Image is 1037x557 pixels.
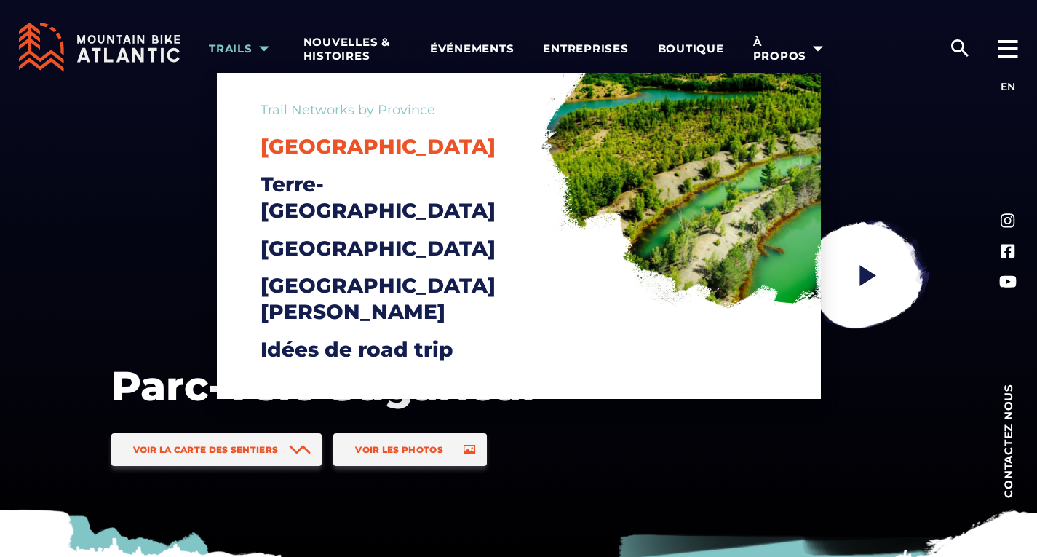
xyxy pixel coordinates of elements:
[261,235,544,261] a: [GEOGRAPHIC_DATA]
[753,35,829,63] span: À propos
[543,42,628,56] span: Entreprises
[261,172,496,223] span: Terre-[GEOGRAPHIC_DATA]
[261,133,544,159] a: [GEOGRAPHIC_DATA]
[254,39,274,59] ion-icon: arrow dropdown
[979,379,1037,502] a: Contactez nous
[133,444,279,455] span: Voir la carte des sentiers
[261,236,496,261] span: [GEOGRAPHIC_DATA]
[854,262,881,288] ion-icon: play
[261,171,544,224] a: Terre-[GEOGRAPHIC_DATA]
[1003,384,1014,498] span: Contactez nous
[261,272,544,325] a: [GEOGRAPHIC_DATA][PERSON_NAME]
[261,337,453,362] span: Idées de road trip
[261,134,496,159] span: [GEOGRAPHIC_DATA]
[355,444,443,455] span: Voir les photos
[948,36,972,60] ion-icon: search
[1001,80,1015,93] a: EN
[430,42,514,56] span: Événements
[333,433,487,466] a: Voir les photos
[261,273,496,324] span: [GEOGRAPHIC_DATA][PERSON_NAME]
[111,433,322,466] a: Voir la carte des sentiers
[303,35,401,63] span: Nouvelles & Histoires
[658,42,724,56] span: Boutique
[261,336,544,363] a: Idées de road trip
[808,39,828,59] ion-icon: arrow dropdown
[111,360,577,411] h1: Parc-Vélo Sugarloaf
[209,42,274,56] span: Trails
[261,102,435,118] a: Trail Networks by Province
